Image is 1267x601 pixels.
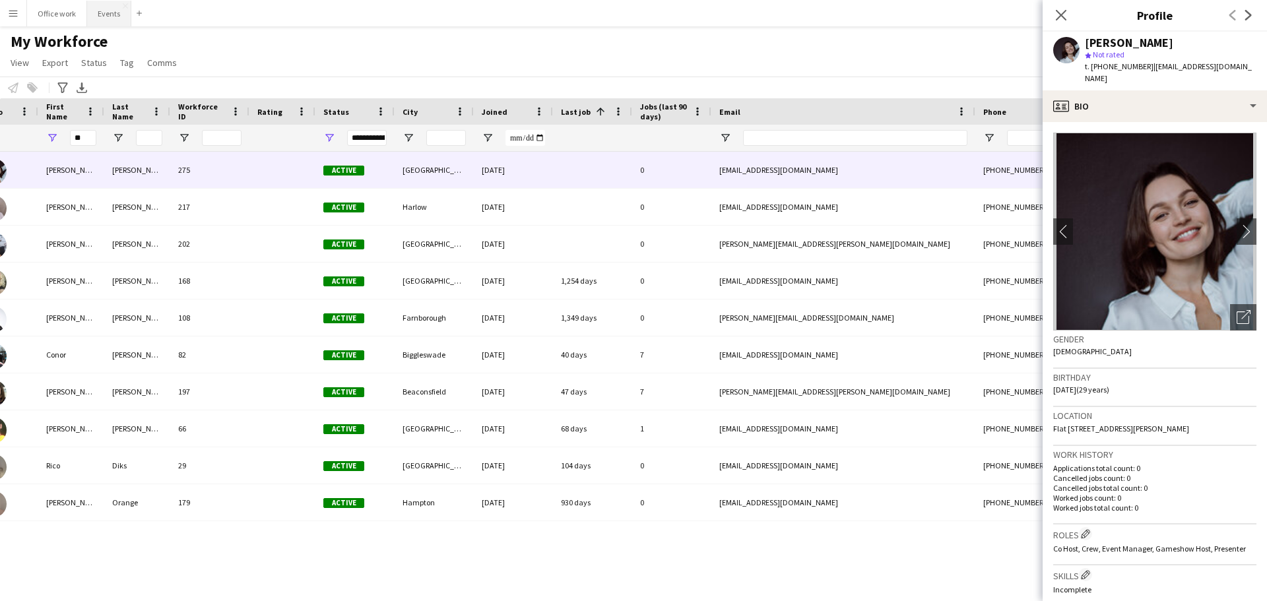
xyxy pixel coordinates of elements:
[711,410,975,447] div: [EMAIL_ADDRESS][DOMAIN_NAME]
[983,107,1006,117] span: Phone
[719,107,740,117] span: Email
[104,484,170,521] div: Orange
[323,166,364,175] span: Active
[104,189,170,225] div: [PERSON_NAME]
[711,189,975,225] div: [EMAIL_ADDRESS][DOMAIN_NAME]
[104,336,170,373] div: [PERSON_NAME]
[719,132,731,144] button: Open Filter Menu
[38,189,104,225] div: [PERSON_NAME]
[1085,61,1153,71] span: t. [PHONE_NUMBER]
[11,57,29,69] span: View
[1093,49,1124,59] span: Not rated
[553,447,632,484] div: 104 days
[632,336,711,373] div: 7
[170,189,249,225] div: 217
[170,410,249,447] div: 66
[395,373,474,410] div: Beaconsfield
[104,447,170,484] div: Diks
[38,373,104,410] div: [PERSON_NAME]
[323,498,364,508] span: Active
[120,57,134,69] span: Tag
[1053,527,1256,541] h3: Roles
[142,54,182,71] a: Comms
[632,263,711,299] div: 0
[1053,483,1256,493] p: Cancelled jobs total count: 0
[474,152,553,188] div: [DATE]
[975,300,1144,336] div: [PHONE_NUMBER]
[1053,585,1256,594] p: Incomplete
[1053,493,1256,503] p: Worked jobs count: 0
[1053,568,1256,582] h3: Skills
[975,484,1144,521] div: [PHONE_NUMBER]
[323,239,364,249] span: Active
[87,1,131,26] button: Events
[505,130,545,146] input: Joined Filter Input
[38,484,104,521] div: [PERSON_NAME]
[1053,424,1189,433] span: Flat [STREET_ADDRESS][PERSON_NAME]
[975,263,1144,299] div: [PHONE_NUMBER]
[38,226,104,262] div: [PERSON_NAME]
[323,132,335,144] button: Open Filter Menu
[395,410,474,447] div: [GEOGRAPHIC_DATA]
[323,387,364,397] span: Active
[632,410,711,447] div: 1
[711,336,975,373] div: [EMAIL_ADDRESS][DOMAIN_NAME]
[395,226,474,262] div: [GEOGRAPHIC_DATA]
[1053,385,1109,395] span: [DATE] (29 years)
[1053,133,1256,331] img: Crew avatar or photo
[1053,473,1256,483] p: Cancelled jobs count: 0
[42,57,68,69] span: Export
[170,226,249,262] div: 202
[711,300,975,336] div: [PERSON_NAME][EMAIL_ADDRESS][DOMAIN_NAME]
[1007,130,1136,146] input: Phone Filter Input
[395,484,474,521] div: Hampton
[711,152,975,188] div: [EMAIL_ADDRESS][DOMAIN_NAME]
[37,54,73,71] a: Export
[482,132,494,144] button: Open Filter Menu
[1043,90,1267,122] div: Bio
[170,484,249,521] div: 179
[1053,346,1132,356] span: [DEMOGRAPHIC_DATA]
[1053,371,1256,383] h3: Birthday
[474,336,553,373] div: [DATE]
[561,107,591,117] span: Last job
[553,336,632,373] div: 40 days
[46,132,58,144] button: Open Filter Menu
[1053,333,1256,345] h3: Gender
[711,263,975,299] div: [EMAIL_ADDRESS][DOMAIN_NAME]
[70,130,96,146] input: First Name Filter Input
[553,263,632,299] div: 1,254 days
[975,189,1144,225] div: [PHONE_NUMBER]
[147,57,177,69] span: Comms
[395,189,474,225] div: Harlow
[395,152,474,188] div: [GEOGRAPHIC_DATA]
[38,336,104,373] div: Conor
[474,373,553,410] div: [DATE]
[975,336,1144,373] div: [PHONE_NUMBER]
[983,132,995,144] button: Open Filter Menu
[112,102,146,121] span: Last Name
[46,102,81,121] span: First Name
[426,130,466,146] input: City Filter Input
[482,107,507,117] span: Joined
[395,263,474,299] div: [GEOGRAPHIC_DATA]
[640,102,688,121] span: Jobs (last 90 days)
[38,300,104,336] div: [PERSON_NAME]
[115,54,139,71] a: Tag
[395,300,474,336] div: Farnborough
[403,132,414,144] button: Open Filter Menu
[11,32,108,51] span: My Workforce
[323,313,364,323] span: Active
[136,130,162,146] input: Last Name Filter Input
[1053,463,1256,473] p: Applications total count: 0
[112,132,124,144] button: Open Filter Menu
[38,152,104,188] div: [PERSON_NAME]
[104,226,170,262] div: [PERSON_NAME]
[553,410,632,447] div: 68 days
[632,373,711,410] div: 7
[38,263,104,299] div: [PERSON_NAME]
[474,263,553,299] div: [DATE]
[1053,503,1256,513] p: Worked jobs total count: 0
[975,410,1144,447] div: [PHONE_NUMBER]
[5,54,34,71] a: View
